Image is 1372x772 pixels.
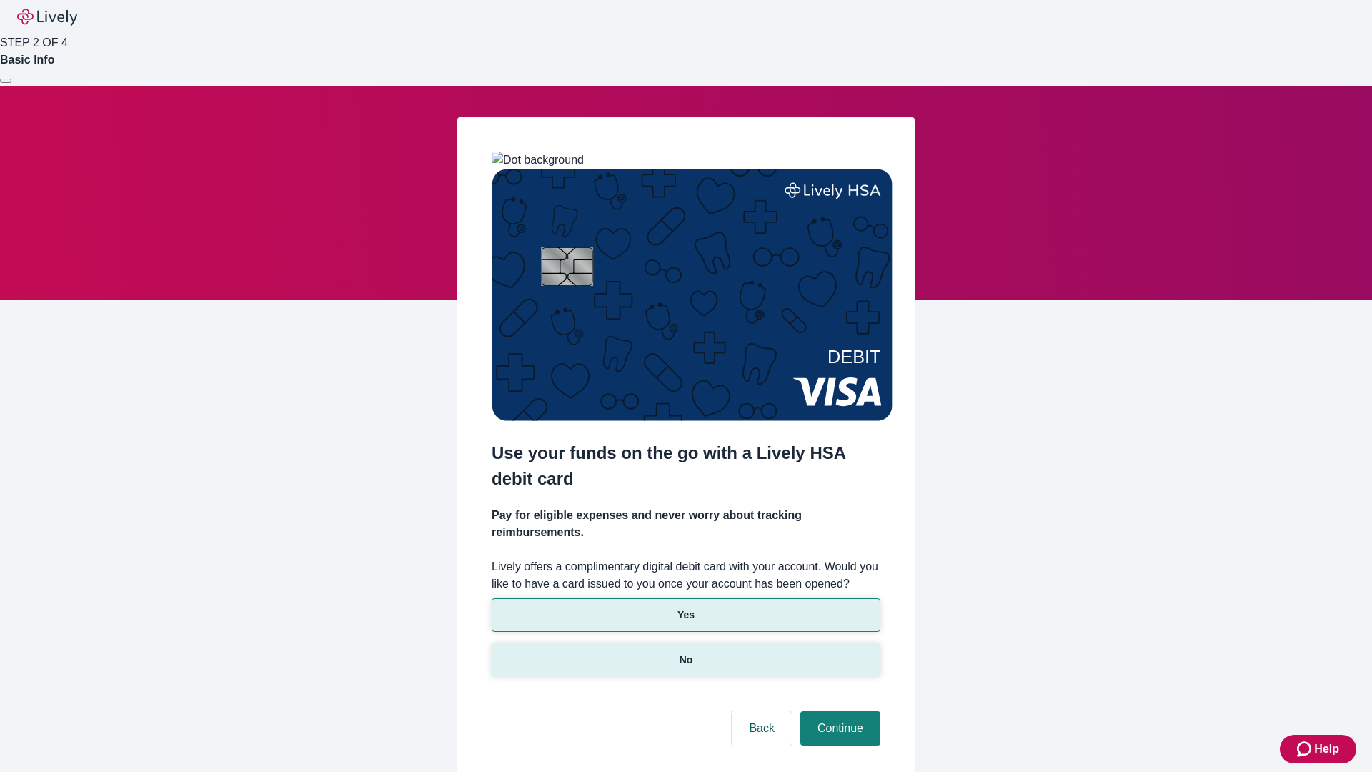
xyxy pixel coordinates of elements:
[677,608,695,623] p: Yes
[680,653,693,668] p: No
[492,643,880,677] button: No
[1280,735,1356,763] button: Zendesk support iconHelp
[1297,741,1314,758] svg: Zendesk support icon
[17,9,77,26] img: Lively
[1314,741,1339,758] span: Help
[492,169,893,421] img: Debit card
[492,152,584,169] img: Dot background
[732,711,792,746] button: Back
[492,598,880,632] button: Yes
[800,711,880,746] button: Continue
[492,507,880,541] h4: Pay for eligible expenses and never worry about tracking reimbursements.
[492,558,880,593] label: Lively offers a complimentary digital debit card with your account. Would you like to have a card...
[492,440,880,492] h2: Use your funds on the go with a Lively HSA debit card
